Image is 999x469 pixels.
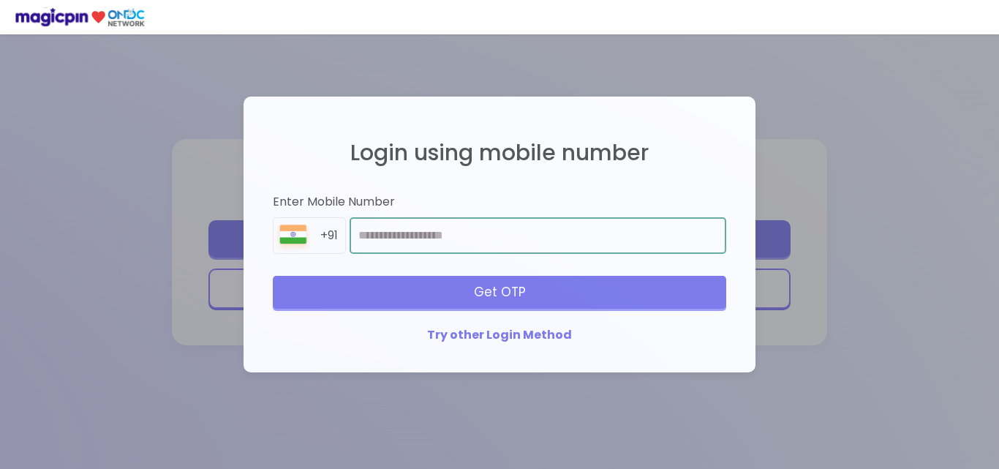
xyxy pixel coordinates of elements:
div: Enter Mobile Number [273,194,726,211]
img: ondc-logo-new-small.8a59708e.svg [15,7,145,27]
div: Try other Login Method [273,327,726,344]
img: 8BGLRPwvQ+9ZgAAAAASUVORK5CYII= [274,222,313,253]
div: +91 [320,228,345,244]
h2: Login using mobile number [273,140,726,165]
div: Get OTP [273,276,726,308]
